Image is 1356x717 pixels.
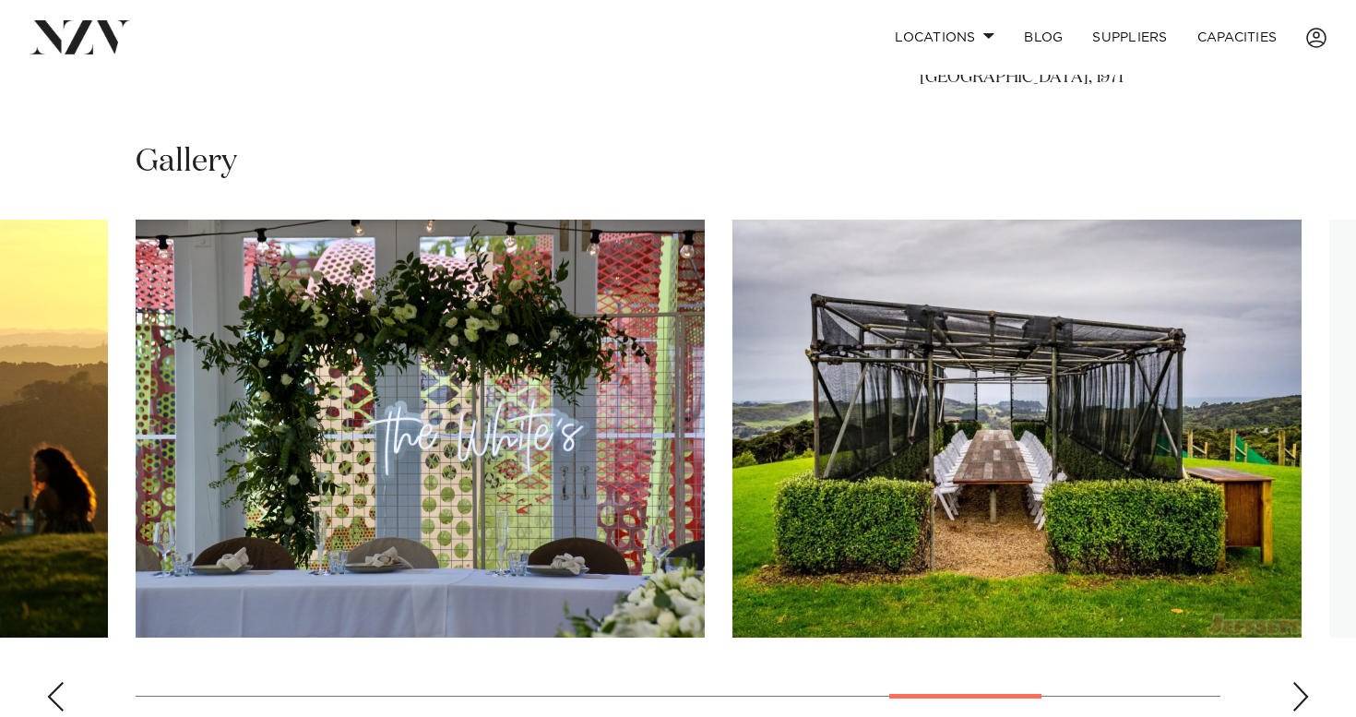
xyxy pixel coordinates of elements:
[732,220,1302,638] swiper-slide: 11 / 13
[1077,18,1182,57] a: SUPPLIERS
[1009,18,1077,57] a: BLOG
[30,20,130,54] img: nzv-logo.png
[136,141,237,183] h2: Gallery
[1183,18,1292,57] a: Capacities
[880,18,1009,57] a: Locations
[136,220,705,638] swiper-slide: 10 / 13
